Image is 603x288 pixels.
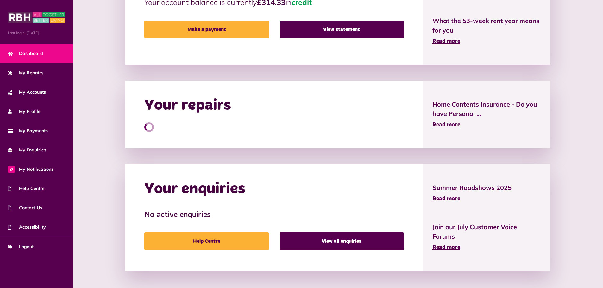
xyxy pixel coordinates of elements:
[8,50,43,57] span: Dashboard
[8,70,43,76] span: My Repairs
[8,166,15,173] span: 0
[280,21,404,38] a: View statement
[8,185,45,192] span: Help Centre
[432,183,541,193] span: Summer Roadshows 2025
[8,11,65,24] img: MyRBH
[432,183,541,203] a: Summer Roadshows 2025 Read more
[280,232,404,250] a: View all enquiries
[432,16,541,46] a: What the 53-week rent year means for you Read more
[8,166,53,173] span: My Notifications
[8,30,65,36] span: Last login: [DATE]
[432,100,541,129] a: Home Contents Insurance - Do you have Personal ... Read more
[8,108,41,115] span: My Profile
[8,147,46,153] span: My Enquiries
[8,224,46,230] span: Accessibility
[144,211,404,220] h3: No active enquiries
[8,205,42,211] span: Contact Us
[432,100,541,119] span: Home Contents Insurance - Do you have Personal ...
[144,96,231,115] h2: Your repairs
[432,122,460,128] span: Read more
[432,245,460,250] span: Read more
[432,196,460,202] span: Read more
[432,16,541,35] span: What the 53-week rent year means for you
[432,39,460,44] span: Read more
[8,243,34,250] span: Logout
[8,127,48,134] span: My Payments
[144,232,269,250] a: Help Centre
[144,180,245,198] h2: Your enquiries
[432,222,541,241] span: Join our July Customer Voice Forums
[432,222,541,252] a: Join our July Customer Voice Forums Read more
[144,21,269,38] a: Make a payment
[8,89,46,95] span: My Accounts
